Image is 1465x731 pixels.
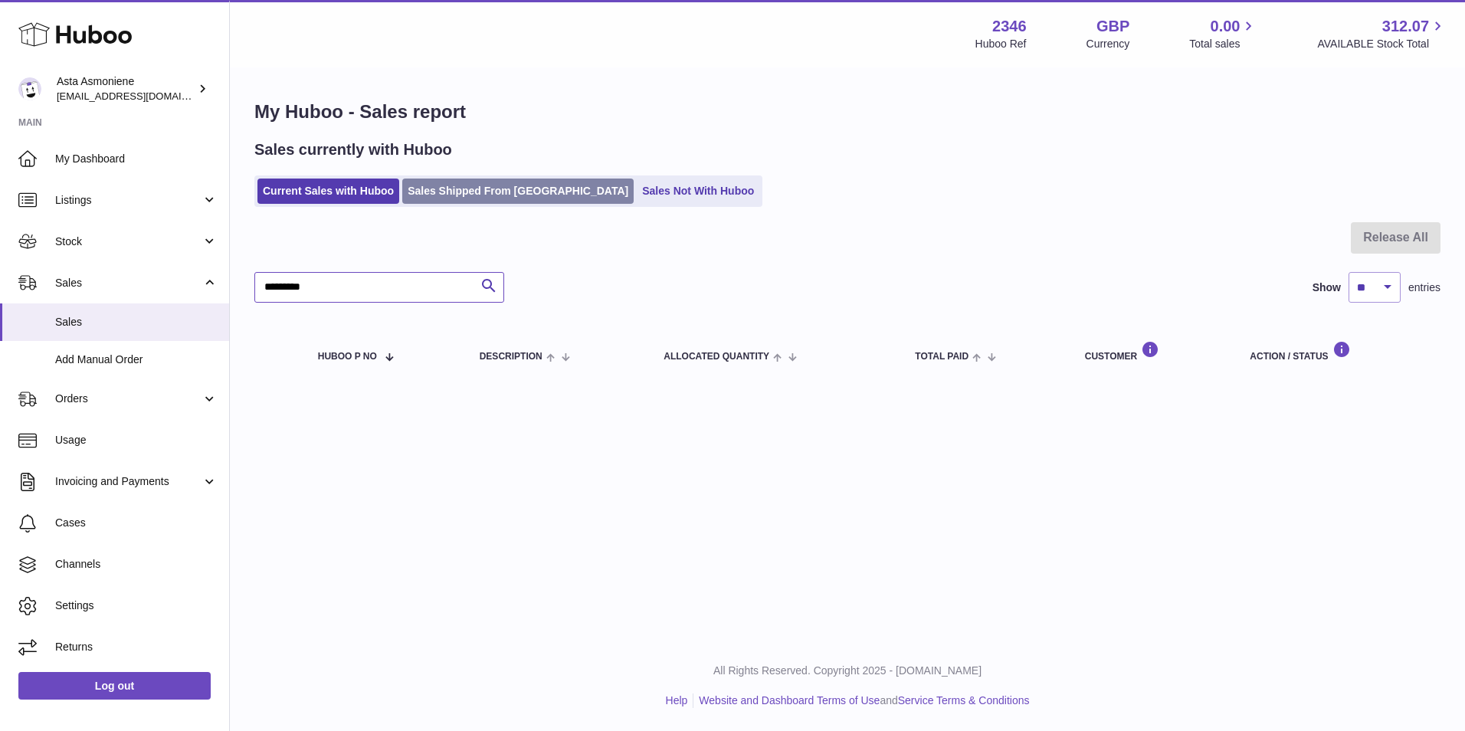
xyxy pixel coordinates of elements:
[254,139,452,160] h2: Sales currently with Huboo
[1408,280,1440,295] span: entries
[18,672,211,700] a: Log out
[1189,37,1257,51] span: Total sales
[55,193,202,208] span: Listings
[1317,16,1447,51] a: 312.07 AVAILABLE Stock Total
[55,352,218,367] span: Add Manual Order
[57,90,225,102] span: [EMAIL_ADDRESS][DOMAIN_NAME]
[55,474,202,489] span: Invoicing and Payments
[975,37,1027,51] div: Huboo Ref
[55,276,202,290] span: Sales
[55,516,218,530] span: Cases
[1211,16,1240,37] span: 0.00
[664,352,769,362] span: ALLOCATED Quantity
[318,352,377,362] span: Huboo P no
[257,179,399,204] a: Current Sales with Huboo
[55,152,218,166] span: My Dashboard
[1096,16,1129,37] strong: GBP
[480,352,542,362] span: Description
[1085,341,1220,362] div: Customer
[55,234,202,249] span: Stock
[55,640,218,654] span: Returns
[18,77,41,100] img: internalAdmin-2346@internal.huboo.com
[55,557,218,572] span: Channels
[55,392,202,406] span: Orders
[693,693,1029,708] li: and
[1382,16,1429,37] span: 312.07
[55,598,218,613] span: Settings
[55,433,218,447] span: Usage
[1317,37,1447,51] span: AVAILABLE Stock Total
[1250,341,1425,362] div: Action / Status
[254,100,1440,124] h1: My Huboo - Sales report
[55,315,218,329] span: Sales
[666,694,688,706] a: Help
[1189,16,1257,51] a: 0.00 Total sales
[402,179,634,204] a: Sales Shipped From [GEOGRAPHIC_DATA]
[992,16,1027,37] strong: 2346
[57,74,195,103] div: Asta Asmoniene
[242,664,1453,678] p: All Rights Reserved. Copyright 2025 - [DOMAIN_NAME]
[699,694,880,706] a: Website and Dashboard Terms of Use
[915,352,968,362] span: Total paid
[1313,280,1341,295] label: Show
[1086,37,1130,51] div: Currency
[637,179,759,204] a: Sales Not With Huboo
[898,694,1030,706] a: Service Terms & Conditions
